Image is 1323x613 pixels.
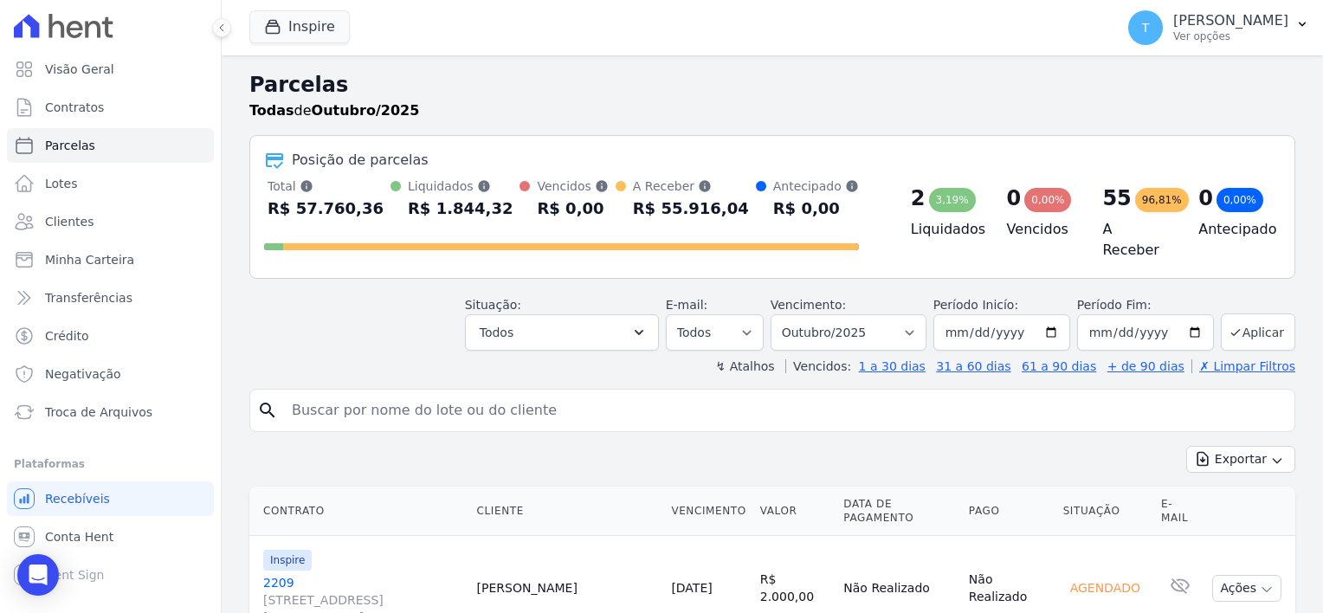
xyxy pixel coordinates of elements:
div: Posição de parcelas [292,150,429,171]
a: Minha Carteira [7,242,214,277]
span: Todos [480,322,513,343]
th: Data de Pagamento [836,487,962,536]
div: 0,00% [1024,188,1071,212]
div: 3,19% [929,188,976,212]
a: 31 a 60 dias [936,359,1010,373]
a: Parcelas [7,128,214,163]
span: Lotes [45,175,78,192]
span: Visão Geral [45,61,114,78]
p: Ver opções [1173,29,1288,43]
div: R$ 55.916,04 [633,195,749,223]
th: Vencimento [664,487,752,536]
h4: Vencidos [1007,219,1075,240]
label: Vencimento: [771,298,846,312]
div: Agendado [1063,576,1147,600]
a: Transferências [7,281,214,315]
span: Negativação [45,365,121,383]
a: + de 90 dias [1107,359,1184,373]
div: 0 [1198,184,1213,212]
input: Buscar por nome do lote ou do cliente [281,393,1288,428]
button: Todos [465,314,659,351]
i: search [257,400,278,421]
span: Inspire [263,550,312,571]
span: Conta Hent [45,528,113,545]
a: Lotes [7,166,214,201]
th: Pago [962,487,1056,536]
a: Conta Hent [7,519,214,554]
th: Contrato [249,487,470,536]
th: Valor [753,487,837,536]
span: Recebíveis [45,490,110,507]
p: [PERSON_NAME] [1173,12,1288,29]
div: R$ 57.760,36 [268,195,384,223]
button: Aplicar [1221,313,1295,351]
span: Parcelas [45,137,95,154]
span: Troca de Arquivos [45,403,152,421]
a: Negativação [7,357,214,391]
a: 1 a 30 dias [859,359,926,373]
div: Open Intercom Messenger [17,554,59,596]
a: ✗ Limpar Filtros [1191,359,1295,373]
div: A Receber [633,177,749,195]
div: 0,00% [1217,188,1263,212]
div: 0 [1007,184,1022,212]
span: Crédito [45,327,89,345]
label: Período Inicío: [933,298,1018,312]
label: ↯ Atalhos [715,359,774,373]
span: T [1142,22,1150,34]
strong: Todas [249,102,294,119]
div: 96,81% [1135,188,1189,212]
a: [DATE] [671,581,712,595]
div: Antecipado [773,177,859,195]
button: Exportar [1186,446,1295,473]
span: Minha Carteira [45,251,134,268]
div: Total [268,177,384,195]
label: Período Fim: [1077,296,1214,314]
label: E-mail: [666,298,708,312]
div: R$ 0,00 [537,195,608,223]
a: Troca de Arquivos [7,395,214,429]
h4: Liquidados [911,219,979,240]
div: 2 [911,184,926,212]
a: Clientes [7,204,214,239]
div: Liquidados [408,177,513,195]
h2: Parcelas [249,69,1295,100]
h4: A Receber [1102,219,1171,261]
th: Situação [1056,487,1154,536]
span: Clientes [45,213,94,230]
div: Plataformas [14,454,207,474]
div: 55 [1102,184,1131,212]
h4: Antecipado [1198,219,1267,240]
div: R$ 0,00 [773,195,859,223]
p: de [249,100,419,121]
a: Crédito [7,319,214,353]
strong: Outubro/2025 [312,102,420,119]
a: Recebíveis [7,481,214,516]
span: Contratos [45,99,104,116]
a: 61 a 90 dias [1022,359,1096,373]
label: Situação: [465,298,521,312]
th: Cliente [470,487,665,536]
a: Contratos [7,90,214,125]
button: Ações [1212,575,1281,602]
span: Transferências [45,289,132,306]
button: T [PERSON_NAME] Ver opções [1114,3,1323,52]
label: Vencidos: [785,359,851,373]
div: R$ 1.844,32 [408,195,513,223]
button: Inspire [249,10,350,43]
div: Vencidos [537,177,608,195]
a: Visão Geral [7,52,214,87]
th: E-mail [1154,487,1205,536]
